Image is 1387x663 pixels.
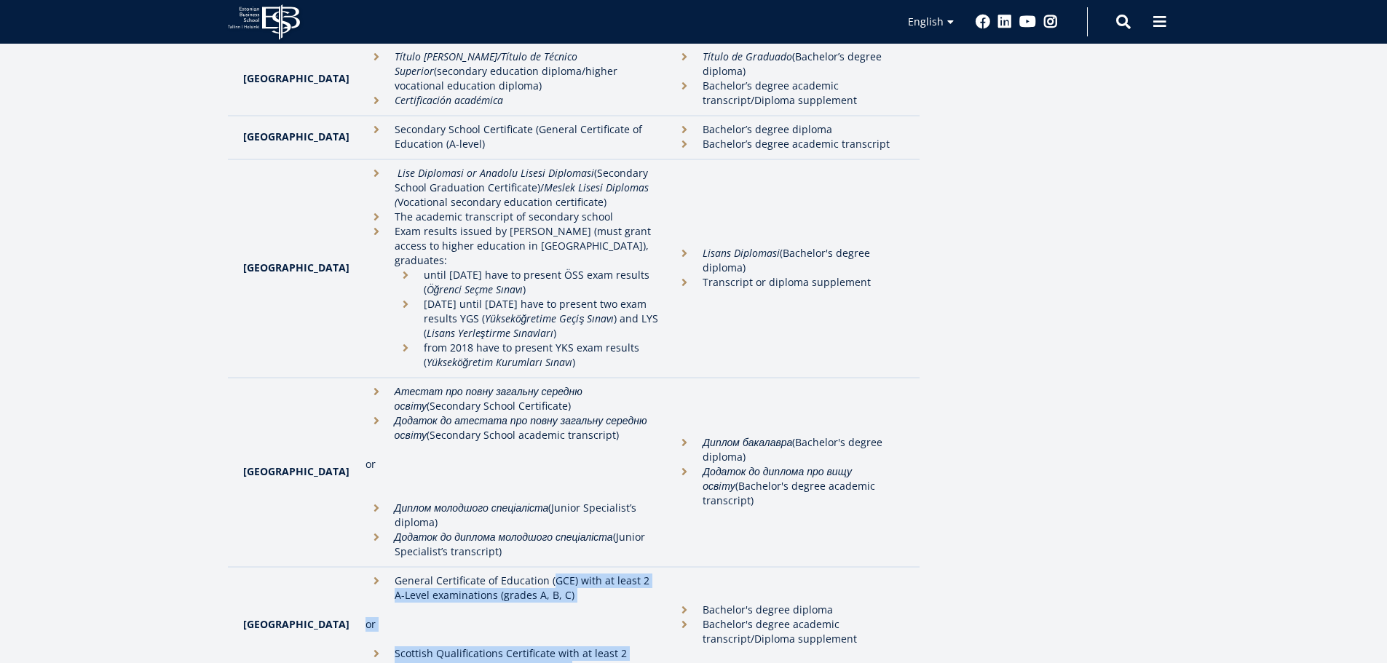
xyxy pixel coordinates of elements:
[673,617,904,646] li: Bachelor's degree academic transcript/Diploma supplement
[395,413,647,442] em: Додаток до атестата про повну загальну середню освiту
[365,573,660,603] li: General Certificate of Education (GCE) with at least 2 A-Level examinations (grades A, B, C)
[673,275,904,290] li: Transcript or diploma supplement
[395,297,660,341] li: [DATE] until [DATE] have to present two exam results YGS ( ) and LYS ( )
[365,413,660,442] li: (Secondary School academic transcript)
[673,435,904,464] li: (Bachelor's degree diploma)
[395,384,582,413] em: Атестат про повну загальну середню освiту
[398,166,594,180] em: Lise Diplomasi or Anadolu Lisesi Diplomasi
[427,355,573,369] em: Yükseköğretim Kurumları Sınavı
[243,617,349,631] strong: [GEOGRAPHIC_DATA]
[398,166,597,180] i: (
[976,15,990,29] a: Facebook
[365,122,660,151] li: Secondary School Certificate (General Certificate of Education (A-level)
[365,166,660,210] li: Secondary School Graduation Certificate)/ Vocational secondary education certificate)
[365,384,660,413] li: (Secondary School Certificate)
[365,224,660,370] li: Exam results issued by [PERSON_NAME] (must grant access to higher education in [GEOGRAPHIC_DATA])...
[243,130,349,143] strong: [GEOGRAPHIC_DATA]
[1043,15,1058,29] a: Instagram
[703,246,870,274] i: (Bachelor's degree diploma)
[395,180,649,209] em: Meslek Lisesi Diplomas (
[427,282,523,296] em: Öğrenci Seçme Sınavı
[703,464,852,493] em: Додаток до диплома про вищу освiту
[703,49,792,63] em: Título de Graduado
[673,49,904,79] li: (Bachelor’s degree diploma)
[395,93,503,107] em: Certificación académica
[395,501,549,515] em: Диплом молодшого спеціаліста
[395,268,660,297] li: until [DATE] have to present ÖSS exam results ( )
[673,603,904,617] li: Bachelor's degree diploma
[673,137,904,151] li: Bachelor’s degree academic transcript
[673,122,904,137] li: Bachelor’s degree diploma
[395,530,613,544] em: Додаток до диплома молодшого спеціаліста
[243,261,349,274] strong: [GEOGRAPHIC_DATA]
[243,464,349,478] strong: [GEOGRAPHIC_DATA]
[365,457,660,472] p: or
[427,326,553,340] em: Lisans Yerleştirme Sınavları
[395,49,577,78] em: Título [PERSON_NAME]/Título de Técnico Superior
[1019,15,1036,29] a: Youtube
[395,341,660,370] li: from 2018 have to present YKS exam results ( )
[673,464,904,508] li: (Bachelor's degree academic transcript)
[997,15,1012,29] a: Linkedin
[365,49,660,93] li: (secondary education diploma/higher vocational education diploma)
[365,210,660,224] li: The academic transcript of secondary school
[365,530,660,559] li: (Junior Specialist’s transcript)
[485,311,615,325] em: Yükseköğretime Geçiş Sınavı
[243,71,349,85] strong: [GEOGRAPHIC_DATA]
[703,246,780,260] em: Lisans Diplomasi
[365,617,660,632] p: or
[365,501,660,530] li: (Junior Specialist’s diploma)
[673,79,904,108] li: Bachelor’s degree academic transcript/Diploma supplement
[703,435,792,449] em: Диплом бакалавра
